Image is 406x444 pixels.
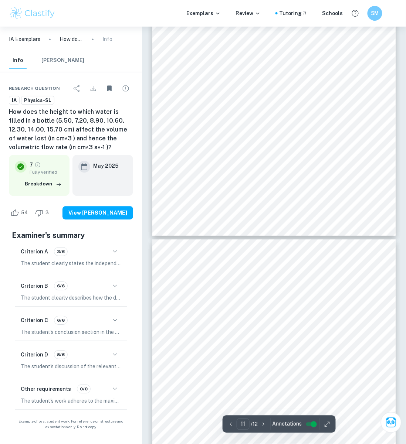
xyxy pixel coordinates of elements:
span: Random and systematic errors of the experiment [232,160,335,165]
span: What [181,401,192,406]
span: and closing [185,23,209,27]
span: bottle. To prevent water from [297,138,358,143]
span: volumetric flow rate, as the time [216,28,283,33]
span: the [193,105,200,110]
span: 2000 [259,352,270,356]
h6: 5M [371,9,379,17]
span: References: [181,269,208,274]
h6: May 2025 [93,162,118,170]
span: hole before starting the stopwatch [214,91,286,96]
span: Annotations [273,420,302,428]
span: data can also be eliminated in this [292,28,363,33]
span: accounted for later. [230,45,270,49]
span: 54 [17,209,32,217]
span: [PERSON_NAME] law - Class 11 Physics Class 11 Notes: [PERSON_NAME]. (2018, [DATE]). [181,379,396,384]
span: over the same surface area. Hence [290,94,365,99]
span: [DOMAIN_NAME][URL] [252,335,302,340]
button: Breakdown [23,179,64,190]
span: experiment [185,110,209,115]
span: flow-rate. [192,412,212,417]
span: if the hole was not covered [221,97,278,102]
div: Report issue [118,81,133,96]
span: Fluid flow: pumps, pipes and channels [224,280,307,285]
span: greater distance when it flows out [292,72,363,77]
h6: Criterion D [21,351,48,359]
p: The student's conclusion section in the document effectively addresses the aim of the study and p... [21,328,121,337]
span: Is [206,401,210,406]
span: Physics Teacher 53.3 (2015): 169-173. [181,324,263,329]
button: 5M [368,6,382,21]
span: law-Class-11-Physics/3cc4546c-e3ea-4823-be37-8d6c060cb0f6_t [192,390,332,395]
h6: Other requirements [21,385,71,393]
span: started, the hole could be covered [292,149,363,154]
span: 0/0 [77,386,90,393]
span: - [242,297,243,301]
span: of the hole. This is due to the [297,78,358,82]
p: Info [102,35,112,44]
h6: How does the height to which water is filled in a bottle (5.50, 7.20, 8.90, 10.60. 12.30, 14.00, ... [9,108,133,152]
h6: Criterion C [21,317,48,325]
a: Tutoring [279,9,308,17]
span: 3/6 [54,249,67,255]
span: 6/6 [54,283,67,290]
p: How does the height to which water is filled in a bottle (5.50, 7.20, 8.90, 10.60. 12.30, 14.00, ... [60,35,83,44]
a: IA [9,96,20,105]
span: closer to the bottle and for the trials [290,116,365,121]
span: [PERSON_NAME] [181,352,220,356]
span: Physics Teacher 57.2 (2019): 106-108. [181,368,263,373]
span: for the trials where the lower [298,100,358,105]
span: Example of past student work. For reference on structure and expectations only. Do not copy. [9,419,133,430]
span: Rate? [280,401,292,406]
span: Clarified [348,297,366,301]
p: Review [236,9,261,17]
span: Applications.= [288,297,317,301]
p: The student clearly states the independent and dependent variables in the research question, alon... [21,260,121,268]
h6: Criterion A [21,248,48,256]
span: [PERSON_NAME]. "Water Jets from Bottles, Buckets, Barrels, and Vases with Holes." The [181,318,380,323]
span: Different Elastic Materials, Diameters and Orifice Shape and Dimensions. Procedia [192,430,367,434]
a: Grade fully verified [34,162,41,168]
a: Schools [322,9,343,17]
span: Ensure that the cup is placed in the [290,50,365,55]
span: <Physics.= [209,335,230,340]
span: Fluids [353,401,366,406]
span: Fully verified [30,169,64,176]
span: used in calculations is still 5 [221,34,280,38]
span: properly. Some water may also [217,102,283,107]
button: Ask Clai [381,412,402,433]
p: The student's discussion of the relevant strengths of the exploration is highly irrelevant, as th... [21,363,121,371]
span: Water may have leaked out of the [214,86,286,90]
span: due to the larger mass of water [295,89,361,93]
span: (Article) [307,401,323,406]
span: instead. [242,119,258,124]
div: Download [86,81,101,96]
a: IA Exemplars [9,35,40,44]
span: 5/6 [54,352,67,358]
span: Mechanics [206,297,229,301]
span: measuring cup but fallen outside [216,113,284,118]
span: IA [9,97,19,105]
span: [PERSON_NAME]. "Investigating Torricelli9s Law (and More) with a 19th-Century Bottle." The [181,363,377,368]
span: water during [183,100,210,105]
span: , [246,335,247,340]
p: The student clearly describes how the data was obtained and processed, presenting raw data from e... [21,294,121,302]
span: spilling out before timing has [297,144,358,148]
span: increased pressure near the hole [293,83,363,88]
span: Mechanics-Real-life-applications.html. [181,307,261,312]
span: . [366,401,368,406]
span: Science [318,297,335,301]
span: Engineering 2014, 89, 2903297. [URL][DOMAIN_NAME]. [192,436,314,441]
div: Unbookmark [102,81,117,96]
span: the hole [188,28,205,33]
span: increases, the water travels a [297,66,359,71]
span: , [366,297,368,301]
button: [PERSON_NAME] [41,53,84,69]
p: The student's work adheres to the maximum word limit of 3000 words, with a word count of 2999 as ... [21,397,121,405]
span: [PERSON_NAME], N P. [181,280,233,285]
span: Physics-SL [21,97,54,105]
span: Retrieved [DATE], from [URL][DOMAIN_NAME][PERSON_NAME] [192,385,335,389]
span: [DOMAIN_NAME][URL] [192,407,243,411]
span: Table 5. [213,160,231,165]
